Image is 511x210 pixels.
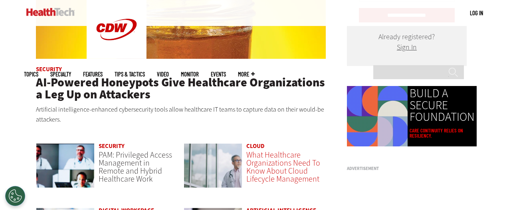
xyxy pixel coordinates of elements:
[99,150,172,184] a: PAM: Privileged Access Management in Remote and Hybrid Healthcare Work
[83,71,103,77] a: Features
[36,104,326,125] p: Artificial intelligence-enhanced cybersecurity tools allow healthcare IT teams to capture data on...
[211,71,226,77] a: Events
[36,143,95,188] img: remote call with care team
[181,71,199,77] a: MonITor
[157,71,169,77] a: Video
[238,71,255,77] span: More
[470,9,483,16] a: Log in
[246,150,320,184] a: What Healthcare Organizations Need To Know About Cloud Lifecycle Management
[5,186,25,206] button: Open Preferences
[87,53,147,61] a: CDW
[347,166,467,171] h3: Advertisement
[36,143,95,196] a: remote call with care team
[26,8,75,16] img: Home
[50,71,71,77] span: Specialty
[184,143,242,196] a: doctor in front of clouds and reflective building
[24,71,38,77] span: Topics
[246,142,265,150] a: Cloud
[470,9,483,17] div: User menu
[99,142,125,150] a: Security
[115,71,145,77] a: Tips & Tactics
[36,74,325,102] a: AI-Powered Honeypots Give Healthcare Organizations a Leg Up on Attackers
[410,88,475,123] a: BUILD A SECURE FOUNDATION
[410,128,475,138] a: Care continuity relies on resiliency.
[5,186,25,206] div: Cookies Settings
[347,86,408,147] img: Colorful animated shapes
[184,143,242,188] img: doctor in front of clouds and reflective building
